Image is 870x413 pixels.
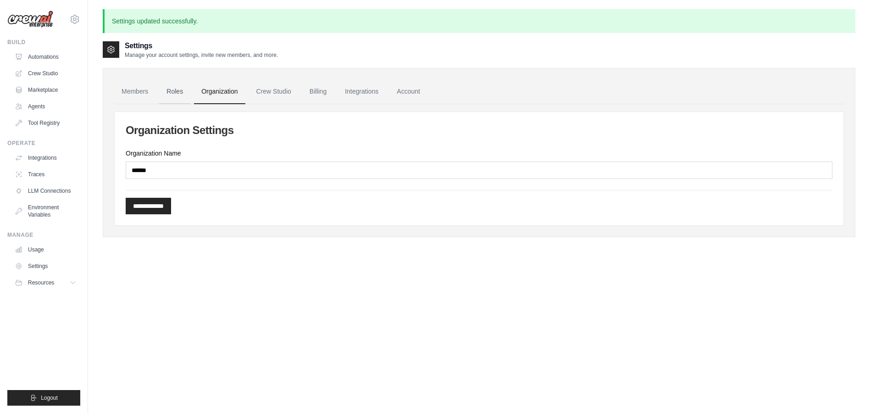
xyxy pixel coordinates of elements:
[11,167,80,182] a: Traces
[338,79,386,104] a: Integrations
[126,123,832,138] h2: Organization Settings
[114,79,155,104] a: Members
[7,390,80,406] button: Logout
[194,79,245,104] a: Organization
[7,39,80,46] div: Build
[11,200,80,222] a: Environment Variables
[11,259,80,273] a: Settings
[126,149,832,158] label: Organization Name
[11,50,80,64] a: Automations
[11,184,80,198] a: LLM Connections
[11,66,80,81] a: Crew Studio
[11,99,80,114] a: Agents
[7,231,80,239] div: Manage
[7,140,80,147] div: Operate
[302,79,334,104] a: Billing
[41,394,58,402] span: Logout
[11,275,80,290] button: Resources
[11,242,80,257] a: Usage
[11,83,80,97] a: Marketplace
[125,40,278,51] h2: Settings
[249,79,299,104] a: Crew Studio
[159,79,190,104] a: Roles
[28,279,54,286] span: Resources
[11,151,80,165] a: Integrations
[11,116,80,130] a: Tool Registry
[389,79,427,104] a: Account
[103,9,855,33] p: Settings updated successfully.
[125,51,278,59] p: Manage your account settings, invite new members, and more.
[7,11,53,28] img: Logo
